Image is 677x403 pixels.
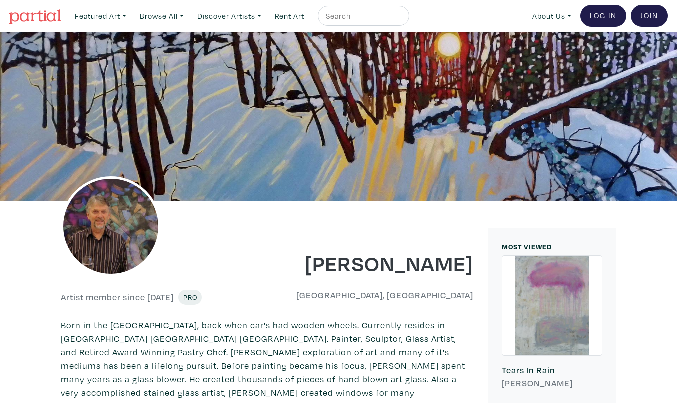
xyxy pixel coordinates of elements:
[502,365,602,376] h6: Tears In Rain
[325,10,400,22] input: Search
[275,249,474,276] h1: [PERSON_NAME]
[183,292,197,302] span: Pro
[528,6,576,26] a: About Us
[580,5,626,27] a: Log In
[193,6,266,26] a: Discover Artists
[502,378,602,389] h6: [PERSON_NAME]
[275,290,474,301] h6: [GEOGRAPHIC_DATA], [GEOGRAPHIC_DATA]
[61,292,174,303] h6: Artist member since [DATE]
[270,6,309,26] a: Rent Art
[61,176,161,276] img: phpThumb.php
[70,6,131,26] a: Featured Art
[502,255,602,403] a: Tears In Rain [PERSON_NAME]
[502,242,552,251] small: MOST VIEWED
[631,5,668,27] a: Join
[135,6,188,26] a: Browse All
